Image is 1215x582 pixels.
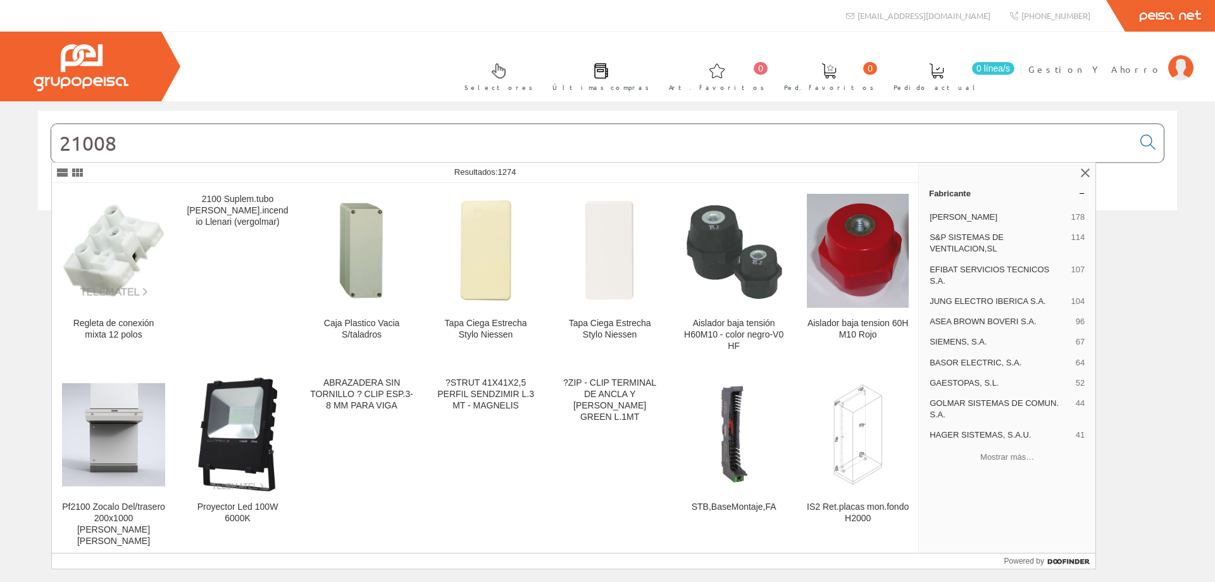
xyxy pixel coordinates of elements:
[930,212,1066,223] span: [PERSON_NAME]
[806,383,909,486] img: IS2 Ret.placas mon.fondo H2000
[52,367,175,562] a: Pf2100 Zocalo Del/trasero 200x1000 Chapa Acero Eldon Pf2100 Zocalo Del/trasero 200x1000 [PERSON_N...
[186,194,289,228] div: 2100 Suplem.tubo [PERSON_NAME].incendio Llenari (vergolmar)
[930,296,1066,307] span: JUNG ELECTRO IBERICA S.A.
[972,62,1014,75] span: 0 línea/s
[1076,316,1085,327] span: 96
[1071,232,1085,255] span: 114
[1076,357,1085,369] span: 64
[558,318,661,341] div: Tapa Ciega Estrecha Stylo Niessen
[682,200,785,301] img: Aislador baja tensión H60M10 - color negro-V0 HF
[52,184,175,367] a: Regleta de conexión mixta 12 polos Regleta de conexión mixta 12 polos
[1076,429,1085,441] span: 41
[930,336,1071,348] span: SIEMENS, S.A.
[310,318,413,341] div: Caja Plastico Vacia S/taladros
[682,502,785,513] div: STB,BaseMontaje,FA
[434,318,537,341] div: Tapa Ciega Estrecha Stylo Niessen
[682,383,785,486] img: STB,BaseMontaje,FA
[300,367,423,562] a: ABRAZADERA SIN TORNILLO ? CLIP ESP.3-8 MM PARA VIGA
[424,184,547,367] a: Tapa Ciega Estrecha Stylo Niessen Tapa Ciega Estrecha Stylo Niessen
[863,62,877,75] span: 0
[1076,377,1085,389] span: 52
[434,377,537,412] div: ?STRUT 41X41X2,5 PERFIL SENDZIMIR L.3 MT - MAGNELIS
[1028,63,1162,75] span: Gestion Y Ahorro
[924,446,1090,467] button: Mostrar más…
[558,377,661,423] div: ?ZIP - CLIP TERMINAL DE ANCLA Y [PERSON_NAME] GREEN L.1MT
[548,367,671,562] a: ?ZIP - CLIP TERMINAL DE ANCLA Y [PERSON_NAME] GREEN L.1MT
[558,199,661,302] img: Tapa Ciega Estrecha Stylo Niessen
[857,10,990,21] span: [EMAIL_ADDRESS][DOMAIN_NAME]
[464,81,533,94] span: Selectores
[930,398,1071,421] span: GOLMAR SISTEMAS DE COMUN. S.A.
[1004,555,1044,567] span: Powered by
[796,184,919,367] a: Aislador baja tension 60H M10 Rojo Aislador baja tension 60H M10 Rojo
[51,124,1133,162] input: Buscar...
[1071,296,1085,307] span: 104
[452,53,539,99] a: Selectores
[669,81,764,94] span: Art. favoritos
[1076,336,1085,348] span: 67
[754,62,768,75] span: 0
[807,194,909,308] img: Aislador baja tension 60H M10 Rojo
[424,367,547,562] a: ?STRUT 41X41X2,5 PERFIL SENDZIMIR L.3 MT - MAGNELIS
[552,81,649,94] span: Últimas compras
[310,199,413,302] img: Caja Plastico Vacia S/taladros
[894,81,980,94] span: Pedido actual
[930,357,1071,369] span: BASOR ELECTRIC, S.A.
[930,316,1071,327] span: ASEA BROWN BOVERI S.A.
[930,232,1066,255] span: S&P SISTEMAS DE VENTILACION,SL
[1071,264,1085,287] span: 107
[930,264,1066,287] span: EFIBAT SERVICIOS TECNICOS S.A.
[806,318,909,341] div: Aislador baja tension 60H M10 Rojo
[62,502,165,547] div: Pf2100 Zocalo Del/trasero 200x1000 [PERSON_NAME] [PERSON_NAME]
[434,199,537,302] img: Tapa Ciega Estrecha Stylo Niessen
[796,367,919,562] a: IS2 Ret.placas mon.fondo H2000 IS2 Ret.placas mon.fondo H2000
[198,377,278,491] img: Proyector Led 100W 6000K
[784,81,874,94] span: Ped. favoritos
[300,184,423,367] a: Caja Plastico Vacia S/taladros Caja Plastico Vacia S/taladros
[1028,53,1193,65] a: Gestion Y Ahorro
[672,184,795,367] a: Aislador baja tensión H60M10 - color negro-V0 HF Aislador baja tensión H60M10 - color negro-V0 HF
[672,367,795,562] a: STB,BaseMontaje,FA STB,BaseMontaje,FA
[454,167,516,177] span: Resultados:
[1004,554,1096,569] a: Powered by
[1076,398,1085,421] span: 44
[310,377,413,412] div: ABRAZADERA SIN TORNILLO ? CLIP ESP.3-8 MM PARA VIGA
[540,53,656,99] a: Últimas compras
[34,44,128,91] img: Grupo Peisa
[176,184,299,367] a: 2100 Suplem.tubo [PERSON_NAME].incendio Llenari (vergolmar)
[1071,212,1085,223] span: 178
[497,167,516,177] span: 1274
[930,377,1071,389] span: GAESTOPAS, S.L.
[62,383,165,486] img: Pf2100 Zocalo Del/trasero 200x1000 Chapa Acero Eldon
[682,318,785,352] div: Aislador baja tensión H60M10 - color negro-V0 HF
[930,429,1071,441] span: HAGER SISTEMAS, S.A.U.
[62,318,165,341] div: Regleta de conexión mixta 12 polos
[1021,10,1090,21] span: [PHONE_NUMBER]
[186,502,289,524] div: Proyector Led 100W 6000K
[806,502,909,524] div: IS2 Ret.placas mon.fondo H2000
[62,204,165,297] img: Regleta de conexión mixta 12 polos
[919,183,1095,203] a: Fabricante
[548,184,671,367] a: Tapa Ciega Estrecha Stylo Niessen Tapa Ciega Estrecha Stylo Niessen
[38,226,1177,237] div: © Grupo Peisa
[176,367,299,562] a: Proyector Led 100W 6000K Proyector Led 100W 6000K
